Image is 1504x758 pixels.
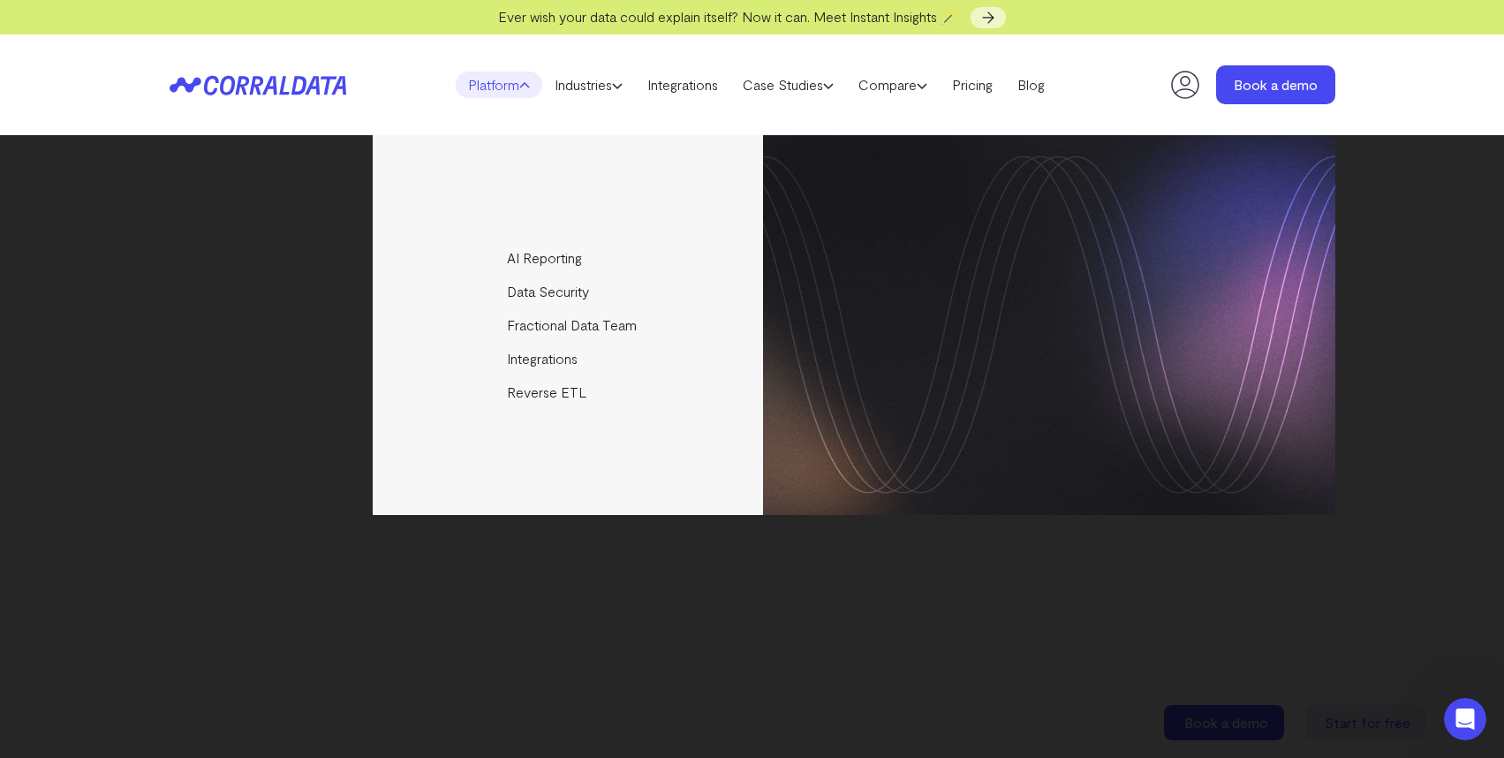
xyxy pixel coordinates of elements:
a: Industries [542,72,635,98]
a: Data Security [373,275,766,308]
a: Fractional Data Team [373,308,766,342]
a: Platform [456,72,542,98]
a: Reverse ETL [373,375,766,409]
a: AI Reporting [373,241,766,275]
a: Blog [1005,72,1057,98]
a: Compare [846,72,940,98]
iframe: Intercom live chat [1444,698,1486,740]
a: Pricing [940,72,1005,98]
a: Integrations [373,342,766,375]
a: Case Studies [730,72,846,98]
a: Book a demo [1216,65,1335,104]
span: Ever wish your data could explain itself? Now it can. Meet Instant Insights 🪄 [498,8,958,25]
a: Integrations [635,72,730,98]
